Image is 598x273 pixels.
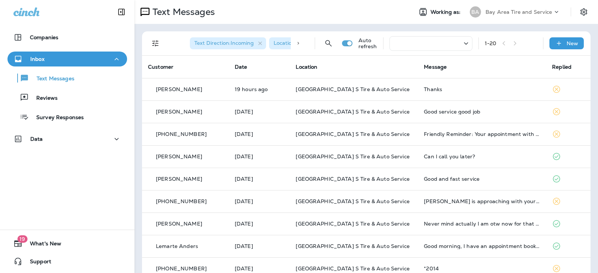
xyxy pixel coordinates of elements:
p: [PERSON_NAME] [156,86,202,92]
p: Data [30,136,43,142]
button: 19What's New [7,236,127,251]
div: BA [470,6,481,18]
button: Reviews [7,90,127,105]
span: [GEOGRAPHIC_DATA] S Tire & Auto Service [296,153,409,160]
span: [GEOGRAPHIC_DATA] S Tire & Auto Service [296,108,409,115]
p: [PERSON_NAME] [156,153,202,159]
p: Aug 27, 2025 04:03 PM [235,86,284,92]
button: Text Messages [7,70,127,86]
span: 19 [17,235,27,243]
p: Survey Responses [29,114,84,121]
span: [GEOGRAPHIC_DATA] S Tire & Auto Service [296,243,409,249]
span: [GEOGRAPHIC_DATA] S Tire & Auto Service [296,176,409,182]
p: Auto refresh [358,37,377,49]
button: Support [7,254,127,269]
div: Location:[GEOGRAPHIC_DATA] S Tire & Auto Service [269,37,404,49]
div: Never mind actually I am otw now for that with one to trade! [424,221,540,227]
p: [PHONE_NUMBER] [156,131,207,137]
p: Bay Area Tire and Service [486,9,552,15]
p: Aug 18, 2025 08:25 AM [235,198,284,204]
div: Friendly Reminder: Your appointment with Bay Area Tire & Service - Pasadena is booked for August ... [424,131,540,137]
p: [PERSON_NAME] [156,109,202,115]
span: [GEOGRAPHIC_DATA] S Tire & Auto Service [296,265,409,272]
p: [PHONE_NUMBER] [156,198,207,204]
p: Lemarte Anders [156,243,198,249]
span: Date [235,63,247,70]
div: Good and fast service [424,176,540,182]
p: Aug 11, 2025 01:47 PM [235,266,284,272]
p: Inbox [30,56,44,62]
span: Location [296,63,317,70]
p: Aug 16, 2025 12:14 PM [235,221,284,227]
p: [PERSON_NAME] [156,176,202,182]
p: Aug 16, 2025 08:51 AM [235,243,284,249]
p: [PHONE_NUMBER] [156,266,207,272]
div: Good morning, I have an appointment booked for 1 pm today that I need to cancel [424,243,540,249]
button: Data [7,131,127,146]
div: Ashley is approaching with your order from 1-800 Radiator. Your Dasher will hand the order to you. [424,198,540,204]
p: Aug 20, 2025 02:27 PM [235,176,284,182]
span: [GEOGRAPHIC_DATA] S Tire & Auto Service [296,198,409,205]
span: Support [22,258,51,267]
div: *2014 [424,266,540,272]
span: [GEOGRAPHIC_DATA] S Tire & Auto Service [296,220,409,227]
div: Good service good job [424,109,540,115]
p: New [567,40,578,46]
span: [GEOGRAPHIC_DATA] S Tire & Auto Service [296,86,409,93]
p: Text Messages [149,6,215,18]
button: Inbox [7,52,127,66]
span: Message [424,63,447,70]
button: Companies [7,30,127,45]
button: Search Messages [321,36,336,51]
button: Collapse Sidebar [111,4,132,19]
button: Survey Responses [7,109,127,125]
p: Aug 21, 2025 04:06 PM [235,153,284,159]
div: Can I call you later? [424,153,540,159]
p: Reviews [29,95,58,102]
p: Aug 26, 2025 01:23 PM [235,109,284,115]
p: [PERSON_NAME] [156,221,202,227]
span: Text Direction : Incoming [194,40,254,46]
span: Replied [552,63,571,70]
span: Customer [148,63,173,70]
div: Text Direction:Incoming [190,37,266,49]
button: Settings [577,5,591,19]
p: Text Messages [29,75,74,83]
span: What's New [22,241,61,249]
p: Companies [30,34,58,40]
span: Location : [GEOGRAPHIC_DATA] S Tire & Auto Service [274,40,408,46]
span: Working as: [431,9,462,15]
span: [GEOGRAPHIC_DATA] S Tire & Auto Service [296,131,409,137]
div: Thanks [424,86,540,92]
p: Aug 26, 2025 07:30 AM [235,131,284,137]
div: 1 - 20 [485,40,497,46]
button: Filters [148,36,163,51]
